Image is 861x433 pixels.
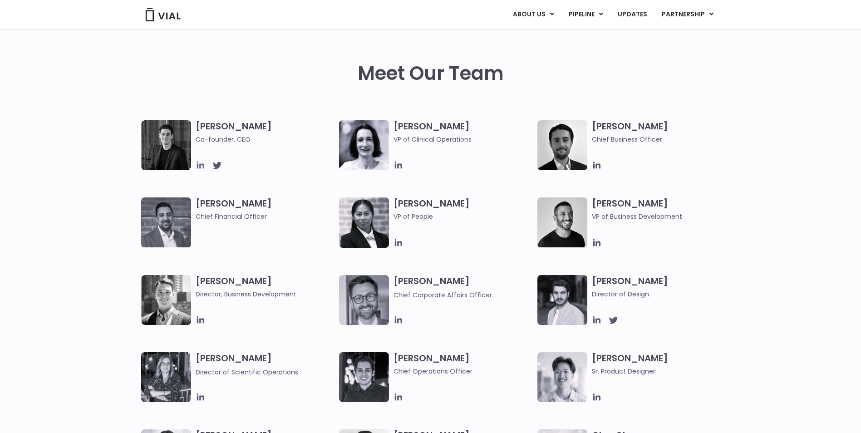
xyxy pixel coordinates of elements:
[339,197,389,248] img: Catie
[141,275,191,325] img: A black and white photo of a smiling man in a suit at ARVO 2023.
[394,275,533,300] h3: [PERSON_NAME]
[196,197,335,221] h3: [PERSON_NAME]
[592,197,731,221] h3: [PERSON_NAME]
[610,7,654,22] a: UPDATES
[654,7,721,22] a: PARTNERSHIPMenu Toggle
[358,63,504,84] h2: Meet Our Team
[196,212,335,221] span: Chief Financial Officer
[141,197,191,247] img: Headshot of smiling man named Samir
[592,366,731,376] span: Sr. Product Designer
[592,275,731,299] h3: [PERSON_NAME]
[141,120,191,170] img: A black and white photo of a man in a suit attending a Summit.
[196,120,335,144] h3: [PERSON_NAME]
[394,366,533,376] span: Chief Operations Officer
[537,352,587,402] img: Brennan
[537,120,587,170] img: A black and white photo of a man in a suit holding a vial.
[592,212,731,221] span: VP of Business Development
[145,8,181,21] img: Vial Logo
[196,352,335,377] h3: [PERSON_NAME]
[196,134,335,144] span: Co-founder, CEO
[196,275,335,299] h3: [PERSON_NAME]
[592,134,731,144] span: Chief Business Officer
[394,212,533,221] span: VP of People
[394,290,492,300] span: Chief Corporate Affairs Officer
[592,120,731,144] h3: [PERSON_NAME]
[394,134,533,144] span: VP of Clinical Operations
[592,352,731,376] h3: [PERSON_NAME]
[196,289,335,299] span: Director, Business Development
[196,368,298,377] span: Director of Scientific Operations
[394,197,533,235] h3: [PERSON_NAME]
[394,120,533,144] h3: [PERSON_NAME]
[506,7,561,22] a: ABOUT USMenu Toggle
[592,289,731,299] span: Director of Design
[141,352,191,402] img: Headshot of smiling woman named Sarah
[537,197,587,247] img: A black and white photo of a man smiling.
[339,275,389,325] img: Paolo-M
[537,275,587,325] img: Headshot of smiling man named Albert
[561,7,610,22] a: PIPELINEMenu Toggle
[339,120,389,170] img: Image of smiling woman named Amy
[394,352,533,376] h3: [PERSON_NAME]
[339,352,389,402] img: Headshot of smiling man named Josh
